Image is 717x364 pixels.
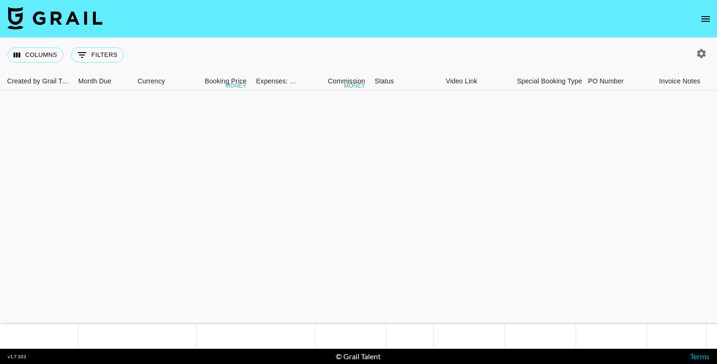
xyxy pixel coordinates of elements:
button: Show filters [71,47,124,63]
button: Select columns [8,47,64,63]
div: Video Link [446,72,478,91]
div: PO Number [583,72,654,91]
div: Month Due [78,72,111,91]
div: money [344,83,365,89]
a: Terms [690,352,709,361]
div: Booking Price [205,72,247,91]
div: PO Number [588,72,624,91]
div: Video Link [441,72,512,91]
div: Month Due [74,72,133,91]
img: Grail Talent [8,7,102,29]
div: Created by Grail Team [7,72,72,91]
div: Expenses: Remove Commission? [251,72,299,91]
div: © Grail Talent [336,352,381,361]
div: Expenses: Remove Commission? [256,72,297,91]
div: Special Booking Type [512,72,583,91]
div: Created by Grail Team [2,72,74,91]
div: v 1.7.103 [8,354,26,360]
div: Status [375,72,394,91]
div: Currency [133,72,180,91]
div: Commission [328,72,365,91]
div: Invoice Notes [659,72,700,91]
div: money [225,83,247,89]
div: Status [370,72,441,91]
button: open drawer [696,9,715,28]
div: Special Booking Type [517,72,582,91]
div: Currency [138,72,165,91]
